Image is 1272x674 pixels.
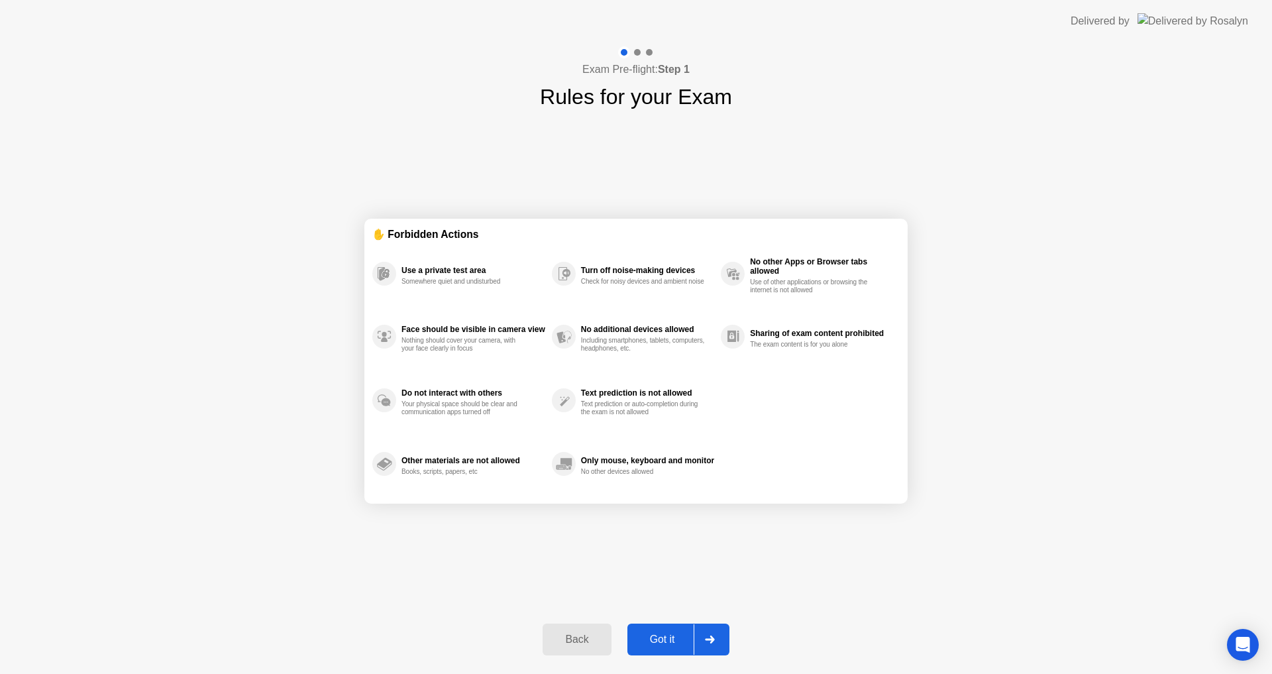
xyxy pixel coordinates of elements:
[1071,13,1130,29] div: Delivered by
[750,278,875,294] div: Use of other applications or browsing the internet is not allowed
[581,266,714,275] div: Turn off noise-making devices
[401,325,545,334] div: Face should be visible in camera view
[372,227,900,242] div: ✋ Forbidden Actions
[581,278,706,286] div: Check for noisy devices and ambient noise
[631,634,694,646] div: Got it
[581,456,714,465] div: Only mouse, keyboard and monitor
[581,388,714,398] div: Text prediction is not allowed
[543,624,611,655] button: Back
[401,266,545,275] div: Use a private test area
[401,388,545,398] div: Do not interact with others
[547,634,607,646] div: Back
[401,337,527,353] div: Nothing should cover your camera, with your face clearly in focus
[581,337,706,353] div: Including smartphones, tablets, computers, headphones, etc.
[658,64,690,75] b: Step 1
[581,400,706,416] div: Text prediction or auto-completion during the exam is not allowed
[1138,13,1248,28] img: Delivered by Rosalyn
[750,329,893,338] div: Sharing of exam content prohibited
[401,400,527,416] div: Your physical space should be clear and communication apps turned off
[581,325,714,334] div: No additional devices allowed
[582,62,690,78] h4: Exam Pre-flight:
[401,456,545,465] div: Other materials are not allowed
[401,278,527,286] div: Somewhere quiet and undisturbed
[540,81,732,113] h1: Rules for your Exam
[1227,629,1259,661] div: Open Intercom Messenger
[750,341,875,349] div: The exam content is for you alone
[750,257,893,276] div: No other Apps or Browser tabs allowed
[401,468,527,476] div: Books, scripts, papers, etc
[627,624,729,655] button: Got it
[581,468,706,476] div: No other devices allowed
